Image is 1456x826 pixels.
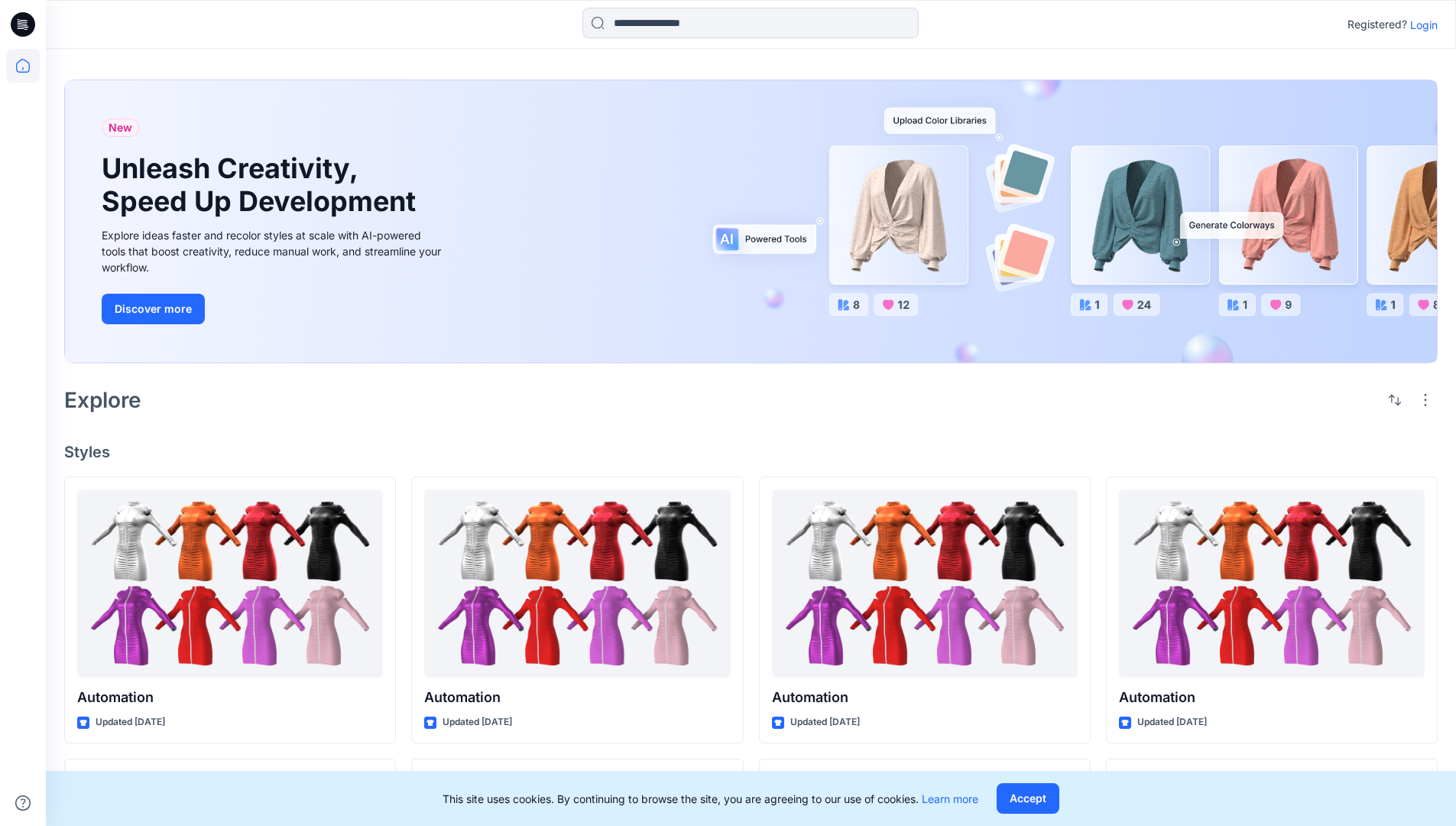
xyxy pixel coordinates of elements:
[922,792,978,805] a: Learn more
[102,294,205,324] button: Discover more
[1410,17,1438,33] p: Login
[1119,489,1425,678] a: Automation
[64,388,141,412] h2: Explore
[772,687,1078,708] p: Automation
[424,489,730,678] a: Automation
[1347,15,1407,34] p: Registered?
[109,119,132,137] span: New
[1119,687,1425,708] p: Automation
[77,489,383,678] a: Automation
[64,443,1438,461] h4: Styles
[424,687,730,708] p: Automation
[997,783,1059,814] button: Accept
[790,714,860,730] p: Updated [DATE]
[96,714,165,730] p: Updated [DATE]
[102,152,423,218] h1: Unleash Creativity, Speed Up Development
[443,791,978,807] p: This site uses cookies. By continuing to browse the site, you are agreeing to our use of cookies.
[102,227,446,275] div: Explore ideas faster and recolor styles at scale with AI-powered tools that boost creativity, red...
[77,687,383,708] p: Automation
[772,489,1078,678] a: Automation
[1137,714,1207,730] p: Updated [DATE]
[443,714,512,730] p: Updated [DATE]
[102,294,446,324] a: Discover more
